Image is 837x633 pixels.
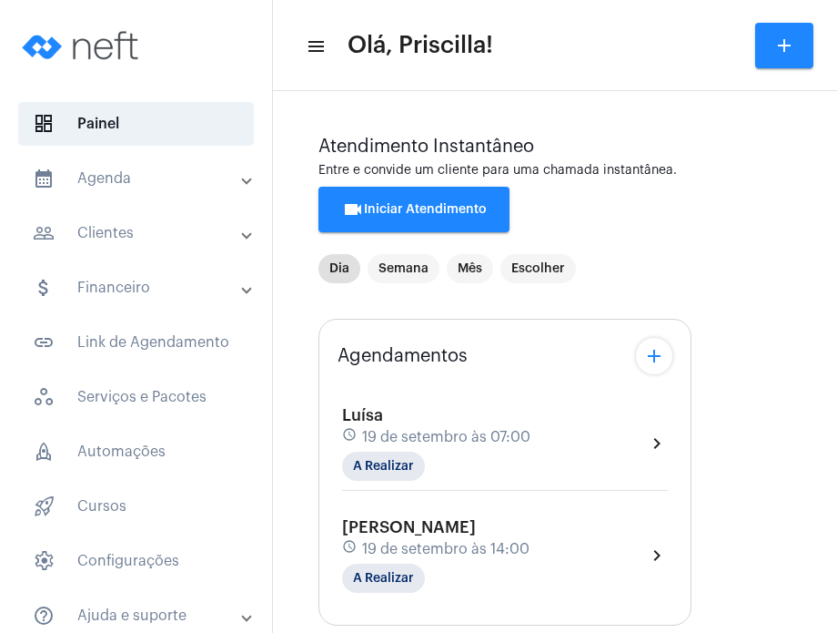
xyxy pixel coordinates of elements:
mat-chip: Escolher [500,254,576,283]
span: sidenav icon [33,495,55,517]
mat-icon: add [643,345,665,367]
span: sidenav icon [33,441,55,463]
mat-panel-title: Financeiro [33,277,243,299]
mat-panel-title: Agenda [33,168,243,189]
mat-icon: schedule [342,539,358,559]
mat-chip: Mês [447,254,493,283]
span: 19 de setembro às 07:00 [362,429,530,445]
mat-chip: Semana [368,254,439,283]
mat-icon: schedule [342,427,358,447]
span: sidenav icon [33,113,55,135]
mat-icon: sidenav icon [33,222,55,244]
span: Link de Agendamento [18,321,254,364]
mat-chip: Dia [318,254,360,283]
mat-icon: sidenav icon [306,36,324,57]
span: sidenav icon [33,550,55,572]
mat-icon: chevron_right [646,545,668,567]
span: Olá, Priscilla! [348,31,493,60]
span: 19 de setembro às 14:00 [362,541,529,557]
span: Painel [18,102,254,146]
span: Serviços e Pacotes [18,375,254,419]
mat-icon: sidenav icon [33,168,55,189]
mat-panel-title: Ajuda e suporte [33,605,243,627]
span: Automações [18,430,254,474]
img: logo-neft-novo-2.png [15,9,151,82]
mat-expansion-panel-header: sidenav iconFinanceiro [11,266,272,310]
span: [PERSON_NAME] [342,519,476,536]
span: Cursos [18,485,254,528]
mat-icon: sidenav icon [33,277,55,299]
span: Agendamentos [338,346,468,366]
mat-panel-title: Clientes [33,222,243,244]
mat-icon: sidenav icon [33,332,55,353]
div: Atendimento Instantâneo [318,137,792,157]
mat-expansion-panel-header: sidenav iconAgenda [11,157,272,200]
span: Configurações [18,539,254,583]
mat-chip: A Realizar [342,564,425,593]
mat-chip: A Realizar [342,452,425,481]
span: sidenav icon [33,386,55,408]
div: Entre e convide um cliente para uma chamada instantânea. [318,164,792,178]
button: Iniciar Atendimento [318,187,509,232]
mat-icon: add [773,35,795,56]
mat-icon: sidenav icon [33,605,55,627]
mat-icon: chevron_right [646,433,668,454]
mat-expansion-panel-header: sidenav iconClientes [11,211,272,255]
span: Luísa [342,407,383,424]
span: Iniciar Atendimento [342,203,487,216]
mat-icon: videocam [342,199,364,220]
